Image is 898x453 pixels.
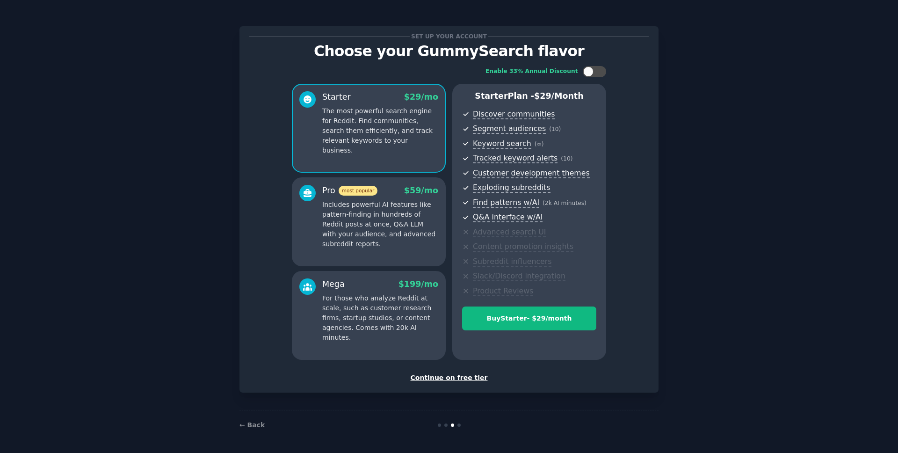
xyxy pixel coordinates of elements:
div: Buy Starter - $ 29 /month [463,314,596,323]
div: Continue on free tier [249,373,649,383]
div: Pro [322,185,377,197]
div: Enable 33% Annual Discount [485,67,578,76]
span: ( ∞ ) [535,141,544,147]
span: Subreddit influencers [473,257,551,267]
div: Mega [322,278,345,290]
span: Set up your account [410,31,489,41]
span: Product Reviews [473,286,533,296]
span: $ 59 /mo [404,186,438,195]
span: Slack/Discord integration [473,271,565,281]
span: ( 10 ) [549,126,561,132]
p: Includes powerful AI features like pattern-finding in hundreds of Reddit posts at once, Q&A LLM w... [322,200,438,249]
span: Exploding subreddits [473,183,550,193]
p: The most powerful search engine for Reddit. Find communities, search them efficiently, and track ... [322,106,438,155]
span: ( 2k AI minutes ) [543,200,587,206]
button: BuyStarter- $29/month [462,307,596,330]
span: Segment audiences [473,124,546,134]
a: ← Back [239,421,265,429]
span: Customer development themes [473,168,590,178]
p: Choose your GummySearch flavor [249,43,649,59]
span: Content promotion insights [473,242,573,252]
p: For those who analyze Reddit at scale, such as customer research firms, startup studios, or conte... [322,293,438,343]
span: Q&A interface w/AI [473,212,543,222]
span: Find patterns w/AI [473,198,539,208]
span: ( 10 ) [561,155,572,162]
span: most popular [339,186,378,196]
p: Starter Plan - [462,90,596,102]
span: $ 199 /mo [398,279,438,289]
span: Advanced search UI [473,227,546,237]
span: Discover communities [473,110,555,119]
div: Starter [322,91,351,103]
span: Keyword search [473,139,531,149]
span: $ 29 /mo [404,92,438,102]
span: $ 29 /month [534,91,584,101]
span: Tracked keyword alerts [473,153,558,163]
